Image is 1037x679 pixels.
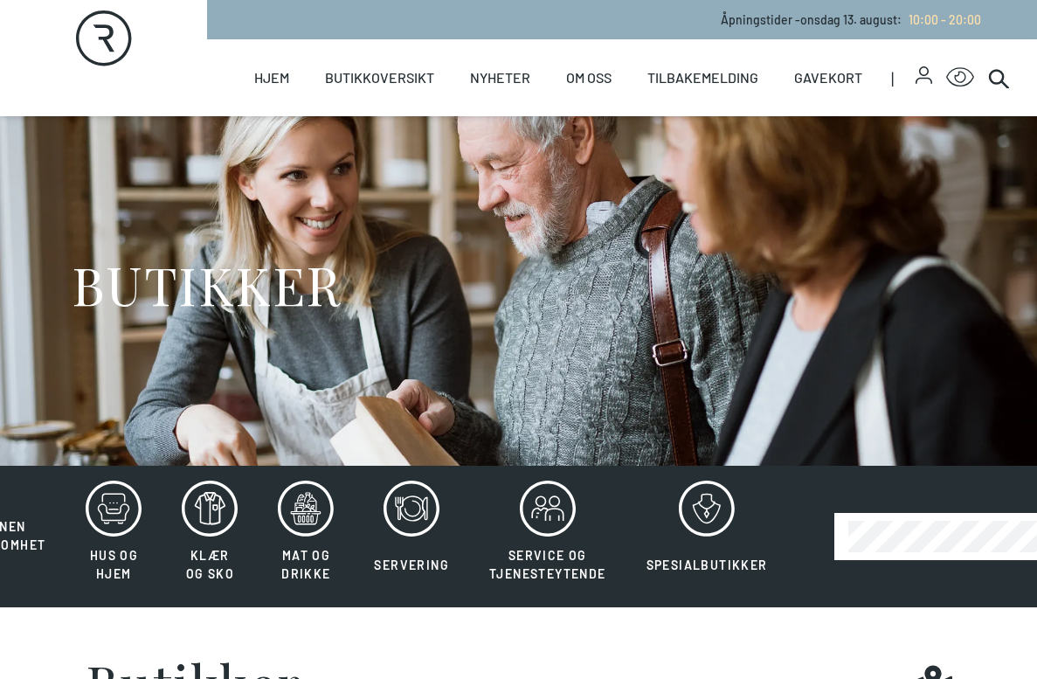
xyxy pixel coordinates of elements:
[281,548,330,581] span: Mat og drikke
[721,10,981,29] p: Åpningstider - onsdag 13. august :
[891,39,916,116] span: |
[909,12,981,27] span: 10:00 - 20:00
[186,548,234,581] span: Klær og sko
[794,39,862,116] a: Gavekort
[471,480,625,593] button: Service og tjenesteytende
[470,39,530,116] a: Nyheter
[647,39,758,116] a: Tilbakemelding
[628,480,786,593] button: Spesialbutikker
[566,39,612,116] a: Om oss
[259,480,352,593] button: Mat og drikke
[902,12,981,27] a: 10:00 - 20:00
[90,548,138,581] span: Hus og hjem
[67,480,160,593] button: Hus og hjem
[646,558,768,572] span: Spesialbutikker
[946,64,974,92] button: Open Accessibility Menu
[374,558,449,572] span: Servering
[72,252,342,317] h1: BUTIKKER
[356,480,467,593] button: Servering
[163,480,256,593] button: Klær og sko
[254,39,289,116] a: Hjem
[489,548,606,581] span: Service og tjenesteytende
[325,39,434,116] a: Butikkoversikt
